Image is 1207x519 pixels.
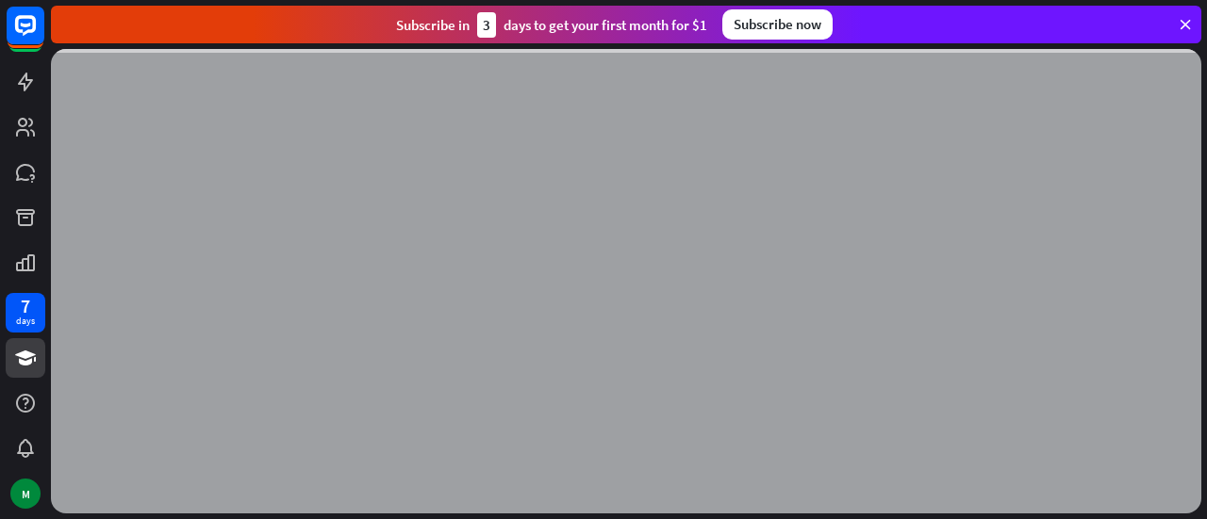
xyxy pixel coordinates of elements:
[16,315,35,328] div: days
[10,478,41,509] div: M
[722,9,833,40] div: Subscribe now
[6,293,45,332] a: 7 days
[21,298,30,315] div: 7
[477,12,496,38] div: 3
[396,12,707,38] div: Subscribe in days to get your first month for $1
